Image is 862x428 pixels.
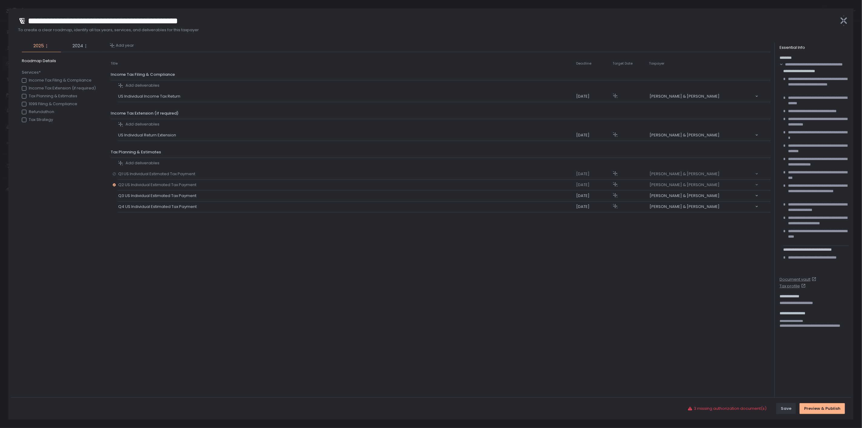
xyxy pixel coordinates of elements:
th: Target Date [612,58,649,69]
button: Add year [110,43,134,48]
span: [PERSON_NAME] & [PERSON_NAME] [650,94,720,99]
span: To create a clear roadmap, identify all tax years, services, and deliverables for this taxpayer [18,27,834,33]
span: 2025 [33,42,44,49]
a: Tax profile [780,283,849,289]
span: Roadmap Details [22,58,98,64]
td: [DATE] [576,91,612,102]
span: Q4 US Individual Estimated Tax Payment [118,204,199,209]
th: Deadline [576,58,612,69]
span: Services* [22,70,96,75]
td: [DATE] [576,169,612,179]
span: Income Tax Extension (if required) [111,110,179,116]
td: [DATE] [576,190,612,201]
div: Search for option [649,193,758,199]
span: Income Tax Filing & Compliance [111,72,175,77]
span: US Individual Return Extension [118,132,179,138]
span: 3 missing authorization document(s) [694,406,767,411]
div: Search for option [649,171,758,177]
div: Search for option [649,132,758,138]
th: Taxpayer [649,58,759,69]
span: Add deliverables [125,160,159,166]
div: Search for option [649,204,758,209]
span: [PERSON_NAME] & [PERSON_NAME] [650,204,720,209]
span: Q1 US Individual Estimated Tax Payment [118,171,198,177]
div: Save [781,406,791,411]
div: Search for option [649,94,758,99]
input: Search for option [720,171,755,172]
span: Tax Planning & Estimates [111,149,161,155]
input: Search for option [720,204,755,205]
a: Document vault [780,277,849,282]
div: Essential Info [780,45,849,50]
td: [DATE] [576,179,612,190]
div: Search for option [649,182,758,188]
input: Search for option [720,182,755,183]
span: Q3 US Individual Estimated Tax Payment [118,193,199,199]
span: 2024 [72,42,83,49]
th: Title [110,58,118,69]
span: Add deliverables [125,83,159,88]
span: [PERSON_NAME] & [PERSON_NAME] [650,171,720,177]
td: [DATE] [576,201,612,212]
div: Preview & Publish [804,406,840,411]
span: [PERSON_NAME] & [PERSON_NAME] [650,132,720,138]
input: Search for option [720,132,755,133]
button: Preview & Publish [800,403,845,414]
span: [PERSON_NAME] & [PERSON_NAME] [650,182,720,188]
span: Q2 US Individual Estimated Tax Payment [118,182,199,188]
input: Search for option [720,193,755,194]
td: [DATE] [576,130,612,141]
span: [PERSON_NAME] & [PERSON_NAME] [650,193,720,199]
span: US Individual Income Tax Return [118,94,183,99]
span: Add deliverables [125,122,159,127]
button: Save [776,403,796,414]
